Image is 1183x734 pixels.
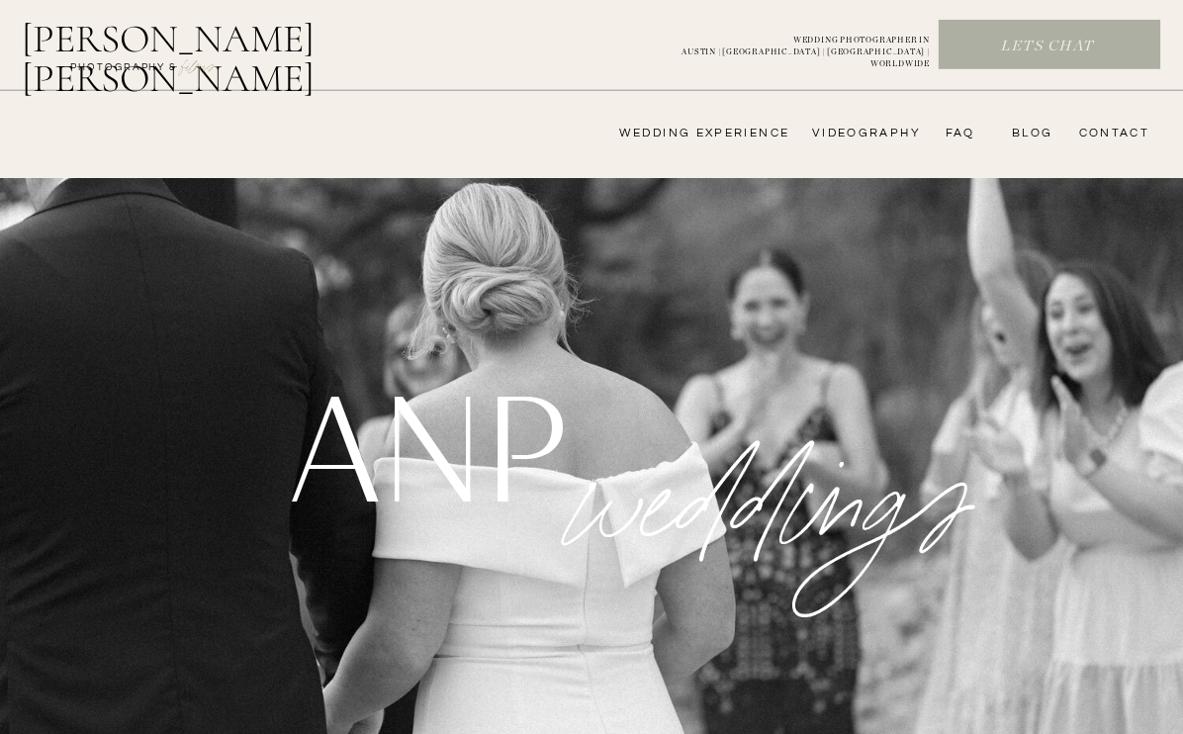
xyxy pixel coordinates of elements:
a: CONTACT [1072,126,1149,141]
a: bLog [1005,126,1053,141]
a: FILMs [161,53,234,77]
p: WEDDING PHOTOGRAPHER IN AUSTIN | [GEOGRAPHIC_DATA] | [GEOGRAPHIC_DATA] | WORLDWIDE [650,35,930,56]
a: photography & [59,60,189,84]
a: [PERSON_NAME] [PERSON_NAME] [22,19,417,66]
a: videography [806,126,921,141]
a: Lets chat [940,36,1156,57]
a: WEDDING PHOTOGRAPHER INAUSTIN | [GEOGRAPHIC_DATA] | [GEOGRAPHIC_DATA] | WORLDWIDE [650,35,930,56]
a: wedding experience [591,126,789,141]
a: FAQ [936,126,975,141]
h1: anp [290,371,558,514]
p: WEDDINGS [535,340,1026,486]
